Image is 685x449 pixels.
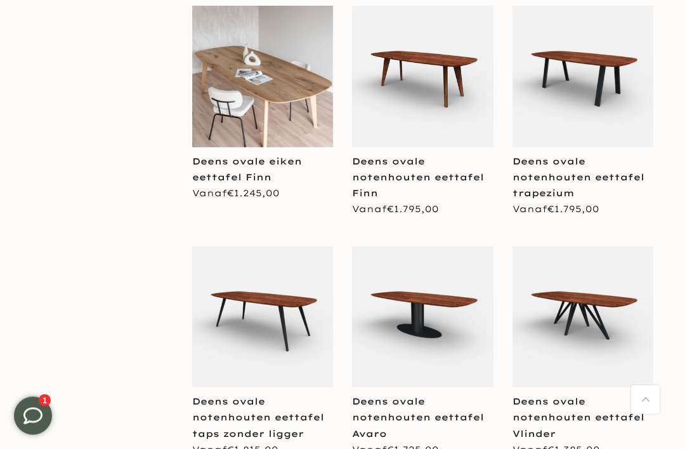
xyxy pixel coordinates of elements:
[352,396,484,439] a: Deens ovale notenhouten eettafel Avaro
[352,156,484,199] a: Deens ovale notenhouten eettafel Finn
[192,156,302,184] a: Deens ovale eiken eettafel Finn
[547,204,599,215] span: €1.795,00
[352,204,439,215] span: Vanaf
[192,188,280,199] span: Vanaf
[192,396,324,439] a: Deens ovale notenhouten eettafel taps zonder ligger
[512,396,644,439] a: Deens ovale notenhouten eettafel Vlinder
[512,156,644,199] a: Deens ovale notenhouten eettafel trapezium
[512,204,599,215] span: Vanaf
[1,384,65,448] iframe: toggle-frame
[387,204,439,215] span: €1.795,00
[227,188,280,199] span: €1.245,00
[631,385,660,414] a: Terug naar boven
